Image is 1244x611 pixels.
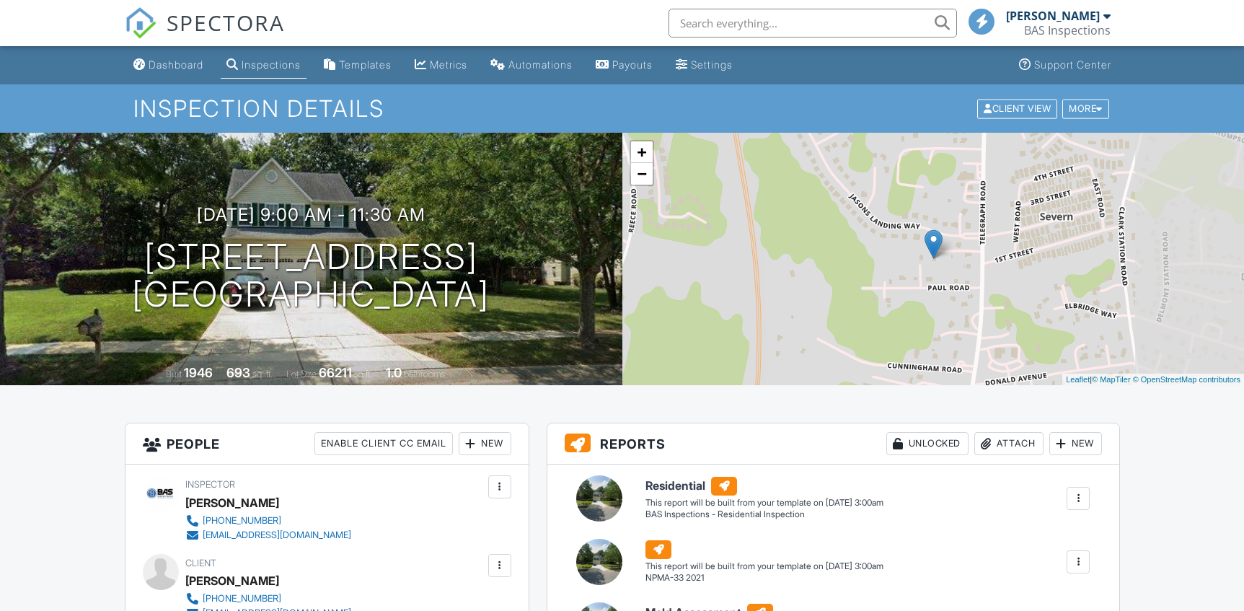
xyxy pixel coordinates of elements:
[645,561,883,572] div: This report will be built from your template on [DATE] 3:00am
[1034,58,1111,71] div: Support Center
[645,477,883,496] h6: Residential
[1013,52,1117,79] a: Support Center
[128,52,209,79] a: Dashboard
[590,52,658,79] a: Payouts
[226,365,250,380] div: 693
[430,58,467,71] div: Metrics
[252,369,273,379] span: sq. ft.
[886,432,969,455] div: Unlocked
[1092,375,1131,384] a: © MapTiler
[185,592,351,606] a: [PHONE_NUMBER]
[645,509,883,521] div: BAS Inspections - Residential Inspection
[319,365,352,380] div: 66211
[631,163,653,185] a: Zoom out
[203,515,281,527] div: [PHONE_NUMBER]
[631,141,653,163] a: Zoom in
[1062,374,1244,386] div: |
[409,52,473,79] a: Metrics
[184,365,213,380] div: 1946
[185,528,351,542] a: [EMAIL_ADDRESS][DOMAIN_NAME]
[125,423,529,465] h3: People
[404,369,445,379] span: bathrooms
[185,570,279,592] div: [PERSON_NAME]
[203,529,351,541] div: [EMAIL_ADDRESS][DOMAIN_NAME]
[318,52,397,79] a: Templates
[314,432,453,455] div: Enable Client CC Email
[125,19,285,50] a: SPECTORA
[547,423,1119,465] h3: Reports
[185,514,351,528] a: [PHONE_NUMBER]
[339,58,392,71] div: Templates
[485,52,578,79] a: Automations (Basic)
[197,205,425,224] h3: [DATE] 9:00 am - 11:30 am
[185,558,216,568] span: Client
[221,52,306,79] a: Inspections
[132,238,490,315] h1: [STREET_ADDRESS] [GEOGRAPHIC_DATA]
[386,365,402,380] div: 1.0
[125,7,156,39] img: The Best Home Inspection Software - Spectora
[459,432,511,455] div: New
[149,58,203,71] div: Dashboard
[185,479,235,490] span: Inspector
[612,58,653,71] div: Payouts
[691,58,733,71] div: Settings
[976,102,1061,113] a: Client View
[166,369,182,379] span: Built
[1133,375,1240,384] a: © OpenStreetMap contributors
[203,593,281,605] div: [PHONE_NUMBER]
[974,432,1044,455] div: Attach
[508,58,573,71] div: Automations
[1066,375,1090,384] a: Leaflet
[670,52,738,79] a: Settings
[167,7,285,38] span: SPECTORA
[286,369,317,379] span: Lot Size
[1006,9,1100,23] div: [PERSON_NAME]
[1024,23,1111,38] div: BAS Inspections
[1049,432,1102,455] div: New
[977,99,1057,118] div: Client View
[242,58,301,71] div: Inspections
[645,497,883,509] div: This report will be built from your template on [DATE] 3:00am
[354,369,372,379] span: sq.ft.
[185,492,279,514] div: [PERSON_NAME]
[645,572,883,584] div: NPMA-33 2021
[133,96,1110,121] h1: Inspection Details
[669,9,957,38] input: Search everything...
[1062,99,1109,118] div: More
